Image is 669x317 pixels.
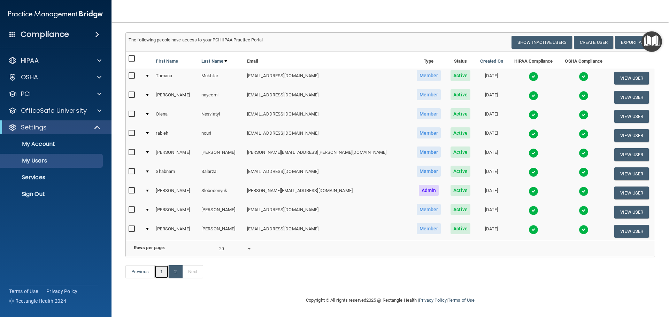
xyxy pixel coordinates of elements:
a: Previous [125,265,155,278]
span: Active [451,204,470,215]
td: [DATE] [475,203,508,222]
p: Services [5,174,100,181]
button: View User [614,72,649,85]
th: OSHA Compliance [559,52,608,69]
td: Salarzai [199,164,244,183]
span: Active [451,146,470,158]
td: [EMAIL_ADDRESS][DOMAIN_NAME] [244,203,412,222]
a: Terms of Use [9,288,38,295]
span: Ⓒ Rectangle Health 2024 [9,298,66,304]
span: Member [417,146,441,158]
a: HIPAA [8,56,101,65]
a: Privacy Policy [419,298,446,303]
th: Type [412,52,446,69]
img: tick.e7d51cea.svg [529,187,538,196]
td: [DATE] [475,164,508,183]
button: View User [614,206,649,219]
td: [PERSON_NAME] [199,145,244,164]
b: Rows per page: [134,245,165,250]
span: Active [451,166,470,177]
img: tick.e7d51cea.svg [579,148,589,158]
button: Open Resource Center [641,31,662,52]
a: Next [182,265,203,278]
span: Active [451,223,470,234]
td: Mukhtar [199,69,244,88]
img: tick.e7d51cea.svg [529,206,538,215]
td: [EMAIL_ADDRESS][DOMAIN_NAME] [244,222,412,240]
span: Active [451,89,470,100]
td: Shabnam [153,164,199,183]
span: Member [417,223,441,234]
td: rabieh [153,126,199,145]
td: [EMAIL_ADDRESS][DOMAIN_NAME] [244,69,412,88]
img: PMB logo [8,7,103,21]
a: 1 [154,265,169,278]
img: tick.e7d51cea.svg [529,91,538,101]
img: tick.e7d51cea.svg [579,129,589,139]
th: HIPAA Compliance [508,52,559,69]
a: 2 [168,265,183,278]
td: [EMAIL_ADDRESS][DOMAIN_NAME] [244,164,412,183]
td: [DATE] [475,126,508,145]
td: [PERSON_NAME] [199,203,244,222]
span: Active [451,108,470,119]
td: [PERSON_NAME] [199,222,244,240]
p: PCI [21,90,31,98]
button: View User [614,225,649,238]
span: Active [451,70,470,81]
img: tick.e7d51cea.svg [529,225,538,235]
span: Active [451,127,470,138]
p: My Account [5,141,100,148]
span: Member [417,127,441,138]
img: tick.e7d51cea.svg [529,167,538,177]
a: OfficeSafe University [8,106,101,115]
div: Copyright © All rights reserved 2025 @ Rectangle Health | | [263,289,517,311]
a: Privacy Policy [46,288,78,295]
p: OSHA [21,73,38,81]
a: OSHA [8,73,101,81]
td: Slobodenyuk [199,183,244,203]
img: tick.e7d51cea.svg [579,72,589,81]
span: Admin [419,185,439,196]
td: [EMAIL_ADDRESS][DOMAIN_NAME] [244,126,412,145]
td: [PERSON_NAME] [153,222,199,240]
td: [PERSON_NAME] [153,203,199,222]
button: View User [614,167,649,180]
button: Show Inactive Users [512,36,572,49]
td: Olena [153,107,199,126]
p: My Users [5,157,100,164]
span: The following people have access to your PCIHIPAA Practice Portal [129,37,263,42]
td: [PERSON_NAME][EMAIL_ADDRESS][PERSON_NAME][DOMAIN_NAME] [244,145,412,164]
img: tick.e7d51cea.svg [579,110,589,120]
th: Email [244,52,412,69]
img: tick.e7d51cea.svg [579,206,589,215]
button: Create User [574,36,613,49]
button: View User [614,129,649,142]
td: [PERSON_NAME] [153,145,199,164]
span: Member [417,108,441,119]
td: [DATE] [475,183,508,203]
td: [PERSON_NAME] [153,183,199,203]
td: [EMAIL_ADDRESS][DOMAIN_NAME] [244,88,412,107]
a: Export All [615,36,652,49]
h4: Compliance [21,30,69,39]
button: View User [614,91,649,104]
a: Created On [480,57,503,65]
img: tick.e7d51cea.svg [579,225,589,235]
img: tick.e7d51cea.svg [529,110,538,120]
th: Status [446,52,475,69]
td: [DATE] [475,88,508,107]
a: Terms of Use [448,298,475,303]
p: HIPAA [21,56,39,65]
td: Tamana [153,69,199,88]
td: [DATE] [475,69,508,88]
td: [EMAIL_ADDRESS][DOMAIN_NAME] [244,107,412,126]
span: Member [417,166,441,177]
td: [DATE] [475,107,508,126]
span: Member [417,70,441,81]
img: tick.e7d51cea.svg [579,187,589,196]
img: tick.e7d51cea.svg [529,148,538,158]
img: tick.e7d51cea.svg [579,167,589,177]
button: View User [614,187,649,199]
button: View User [614,110,649,123]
